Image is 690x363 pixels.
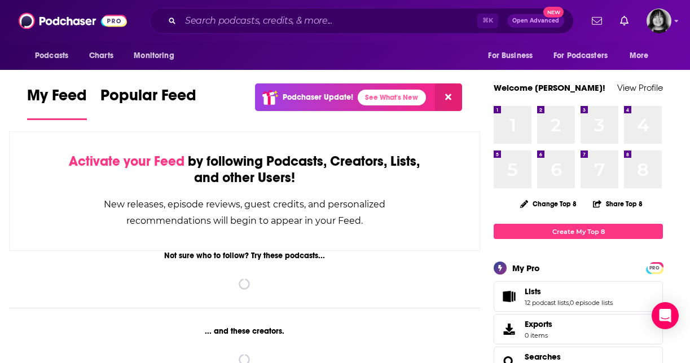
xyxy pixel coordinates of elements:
[66,196,423,229] div: New releases, episode reviews, guest credits, and personalized recommendations will begin to appe...
[569,299,570,307] span: ,
[89,48,113,64] span: Charts
[647,8,671,33] img: User Profile
[498,289,520,304] a: Lists
[630,48,649,64] span: More
[100,86,196,120] a: Popular Feed
[477,14,498,28] span: ⌘ K
[9,251,480,260] div: Not sure who to follow? Try these podcasts...
[498,321,520,337] span: Exports
[616,11,633,30] a: Show notifications dropdown
[617,82,663,93] a: View Profile
[494,82,605,93] a: Welcome [PERSON_NAME]!
[525,352,561,362] a: Searches
[134,48,174,64] span: Monitoring
[543,7,564,17] span: New
[647,8,671,33] button: Show profile menu
[35,48,68,64] span: Podcasts
[512,263,540,273] div: My Pro
[82,45,120,67] a: Charts
[546,45,624,67] button: open menu
[507,14,564,28] button: Open AdvancedNew
[587,11,607,30] a: Show notifications dropdown
[181,12,477,30] input: Search podcasts, credits, & more...
[27,86,87,120] a: My Feed
[648,264,661,272] span: PRO
[100,86,196,112] span: Popular Feed
[525,319,552,329] span: Exports
[648,263,661,272] a: PRO
[512,18,559,24] span: Open Advanced
[513,197,583,211] button: Change Top 8
[652,302,679,329] div: Open Intercom Messenger
[570,299,613,307] a: 0 episode lists
[525,299,569,307] a: 12 podcast lists
[358,90,426,105] a: See What's New
[150,8,574,34] div: Search podcasts, credits, & more...
[27,86,87,112] span: My Feed
[494,314,663,344] a: Exports
[553,48,608,64] span: For Podcasters
[525,331,552,339] span: 0 items
[488,48,533,64] span: For Business
[525,286,541,296] span: Lists
[69,153,184,170] span: Activate your Feed
[480,45,547,67] button: open menu
[592,193,643,215] button: Share Top 8
[126,45,188,67] button: open menu
[494,281,663,312] span: Lists
[66,153,423,186] div: by following Podcasts, Creators, Lists, and other Users!
[19,10,127,32] img: Podchaser - Follow, Share and Rate Podcasts
[27,45,83,67] button: open menu
[525,286,613,296] a: Lists
[647,8,671,33] span: Logged in as parkdalepublicity1
[283,92,353,102] p: Podchaser Update!
[9,326,480,336] div: ... and these creators.
[622,45,663,67] button: open menu
[494,224,663,239] a: Create My Top 8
